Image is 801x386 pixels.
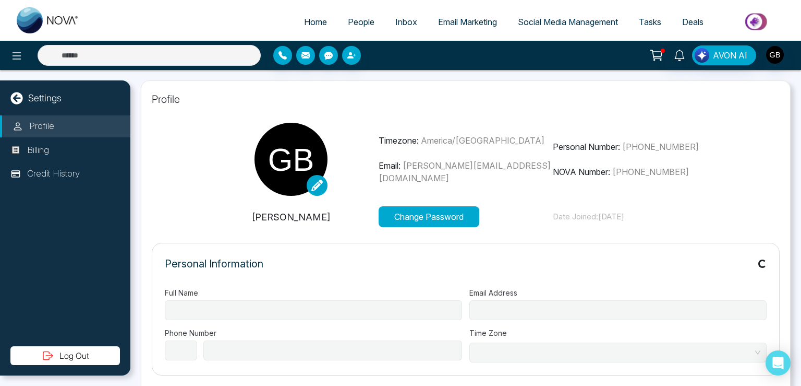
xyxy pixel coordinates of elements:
[766,350,791,376] div: Open Intercom Messenger
[10,346,120,365] button: Log Out
[438,17,497,27] span: Email Marketing
[612,167,689,177] span: [PHONE_NUMBER]
[421,135,544,146] span: America/[GEOGRAPHIC_DATA]
[639,17,661,27] span: Tasks
[553,166,727,178] p: NOVA Number:
[469,287,767,298] label: Email Address
[337,12,385,32] a: People
[713,49,747,62] span: AVON AI
[17,7,79,33] img: Nova CRM Logo
[165,256,263,272] p: Personal Information
[719,10,795,33] img: Market-place.gif
[27,144,49,157] p: Billing
[507,12,628,32] a: Social Media Management
[165,327,462,338] label: Phone Number
[29,120,54,133] p: Profile
[469,327,767,338] label: Time Zone
[204,210,379,224] p: [PERSON_NAME]
[628,12,672,32] a: Tasks
[379,160,551,183] span: [PERSON_NAME][EMAIL_ADDRESS][DOMAIN_NAME]
[428,12,507,32] a: Email Marketing
[28,91,62,105] p: Settings
[553,141,727,153] p: Personal Number:
[165,287,462,298] label: Full Name
[379,206,479,227] button: Change Password
[348,17,374,27] span: People
[385,12,428,32] a: Inbox
[294,12,337,32] a: Home
[518,17,618,27] span: Social Media Management
[695,48,709,63] img: Lead Flow
[379,134,553,147] p: Timezone:
[379,159,553,184] p: Email:
[553,211,727,223] p: Date Joined: [DATE]
[672,12,714,32] a: Deals
[692,45,756,65] button: AVON AI
[152,91,780,107] p: Profile
[682,17,703,27] span: Deals
[304,17,327,27] span: Home
[766,46,784,64] img: User Avatar
[395,17,417,27] span: Inbox
[27,167,80,181] p: Credit History
[622,142,699,152] span: [PHONE_NUMBER]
